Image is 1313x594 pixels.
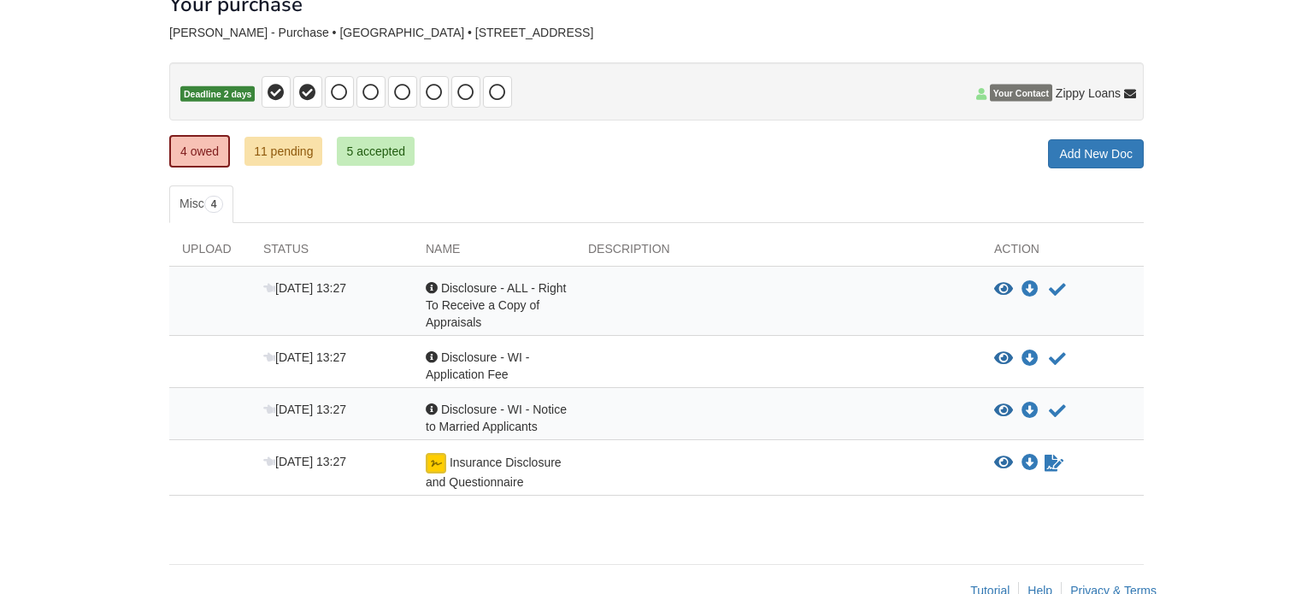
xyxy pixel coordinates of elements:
button: Acknowledge receipt of document [1047,401,1068,421]
button: Acknowledge receipt of document [1047,279,1068,300]
div: Status [250,240,413,266]
span: [DATE] 13:27 [263,403,346,416]
button: View Disclosure - ALL - Right To Receive a Copy of Appraisals [994,281,1013,298]
button: Acknowledge receipt of document [1047,349,1068,369]
span: 4 [204,196,224,213]
a: Download Insurance Disclosure and Questionnaire [1022,456,1039,470]
a: 11 pending [244,137,322,166]
div: [PERSON_NAME] - Purchase • [GEOGRAPHIC_DATA] • [STREET_ADDRESS] [169,26,1144,40]
span: Zippy Loans [1056,85,1121,102]
div: Description [575,240,981,266]
a: Add New Doc [1048,139,1144,168]
div: Name [413,240,575,266]
span: [DATE] 13:27 [263,350,346,364]
div: Action [981,240,1144,266]
span: [DATE] 13:27 [263,281,346,295]
a: 5 accepted [337,137,415,166]
a: Download Disclosure - ALL - Right To Receive a Copy of Appraisals [1022,283,1039,297]
button: View Insurance Disclosure and Questionnaire [994,455,1013,472]
span: Disclosure - WI - Notice to Married Applicants [426,403,567,433]
button: View Disclosure - WI - Notice to Married Applicants [994,403,1013,420]
span: Disclosure - ALL - Right To Receive a Copy of Appraisals [426,281,566,329]
a: Misc [169,185,233,223]
span: Insurance Disclosure and Questionnaire [426,456,562,489]
button: View Disclosure - WI - Application Fee [994,350,1013,368]
div: Upload [169,240,250,266]
span: Your Contact [990,85,1052,102]
span: Deadline 2 days [180,86,255,103]
a: 4 owed [169,135,230,168]
img: esign icon [426,453,446,473]
span: [DATE] 13:27 [263,455,346,468]
span: Disclosure - WI - Application Fee [426,350,529,381]
a: Download Disclosure - WI - Application Fee [1022,352,1039,366]
a: Waiting for your co-borrower to e-sign [1043,453,1065,473]
a: Download Disclosure - WI - Notice to Married Applicants [1022,404,1039,418]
